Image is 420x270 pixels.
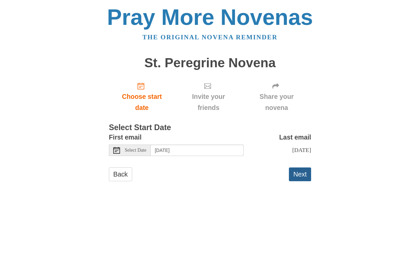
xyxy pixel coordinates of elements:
[292,147,311,153] span: [DATE]
[107,5,313,30] a: Pray More Novenas
[109,132,142,143] label: First email
[109,77,175,117] a: Choose start date
[125,148,146,153] span: Select Date
[175,77,242,117] div: Click "Next" to confirm your start date first.
[182,91,235,113] span: Invite your friends
[109,123,311,132] h3: Select Start Date
[116,91,168,113] span: Choose start date
[143,34,278,41] a: The original novena reminder
[279,132,311,143] label: Last email
[109,167,132,181] a: Back
[109,56,311,70] h1: St. Peregrine Novena
[249,91,304,113] span: Share your novena
[289,167,311,181] button: Next
[242,77,311,117] div: Click "Next" to confirm your start date first.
